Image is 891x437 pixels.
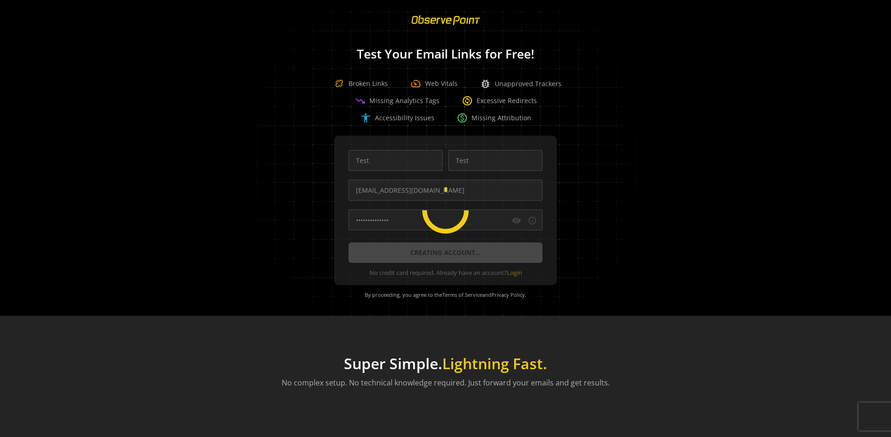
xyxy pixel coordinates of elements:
a: Privacy Policy [491,291,525,298]
h1: Test Your Email Links for Free! [241,47,650,61]
div: Excessive Redirects [462,95,537,106]
span: Lightning Fast. [442,353,547,373]
span: trending_down [355,95,366,106]
div: Accessibility Issues [360,112,434,124]
div: Broken Links [330,74,388,93]
div: Missing Attribution [457,112,531,124]
span: speed [410,78,421,89]
div: By proceeding, you agree to the and . [346,285,545,305]
a: Terms of Service [442,291,482,298]
span: change_circle [462,95,473,106]
img: Broken Link [330,74,349,93]
div: Missing Analytics Tags [355,95,439,106]
span: accessibility [360,112,371,124]
span: bug_report [480,78,491,89]
div: Web Vitals [410,78,458,89]
div: Unapproved Trackers [480,78,562,89]
span: paid [457,112,468,124]
h1: Super Simple. [282,355,610,372]
p: No complex setup. No technical knowledge required. Just forward your emails and get results. [282,377,610,388]
a: ObservePoint Homepage [406,21,486,30]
